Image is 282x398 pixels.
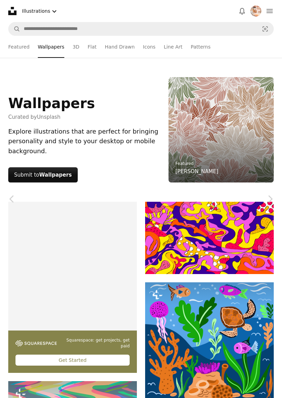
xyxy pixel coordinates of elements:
img: file-1747939142011-51e5cc87e3c9 [15,340,57,346]
a: A painting of a sea life scene with a turtle, jellyfish, corals [145,337,274,343]
img: Avatar of user mahi parmi [250,6,261,17]
a: Icons [143,36,156,58]
div: Explore illustrations that are perfect for bringing personality and style to your desktop or mobi... [8,127,160,156]
button: Visual search [257,22,273,35]
div: Get Started [15,355,130,366]
h1: Wallpapers [8,95,95,112]
a: Home — Unsplash [8,7,17,15]
a: Vibrant abstract pattern with organic shapes and bright colors [145,235,274,241]
a: Patterns [191,36,211,58]
button: Menu [263,4,276,18]
a: 3D [73,36,79,58]
a: Squarespace: get projects, get paidGet Started [8,202,137,373]
strong: Wallpapers [39,172,72,178]
span: Squarespace: get projects, get paid [65,337,130,349]
a: Next [258,166,282,232]
button: Search Unsplash [9,22,20,35]
button: Select asset type [19,4,61,18]
a: Featured [8,36,30,58]
button: Notifications [235,4,249,18]
img: Vibrant abstract pattern with organic shapes and bright colors [145,202,274,274]
a: [PERSON_NAME] [175,167,218,176]
a: Featured [175,161,194,166]
a: Line Art [164,36,182,58]
span: Curated by [8,113,95,121]
form: Find visuals sitewide [8,22,274,36]
a: Hand Drawn [105,36,135,58]
a: Unsplash [37,114,61,120]
button: Submit to Wallpapers [8,167,78,182]
button: Profile [249,4,263,18]
a: Flat [88,36,97,58]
